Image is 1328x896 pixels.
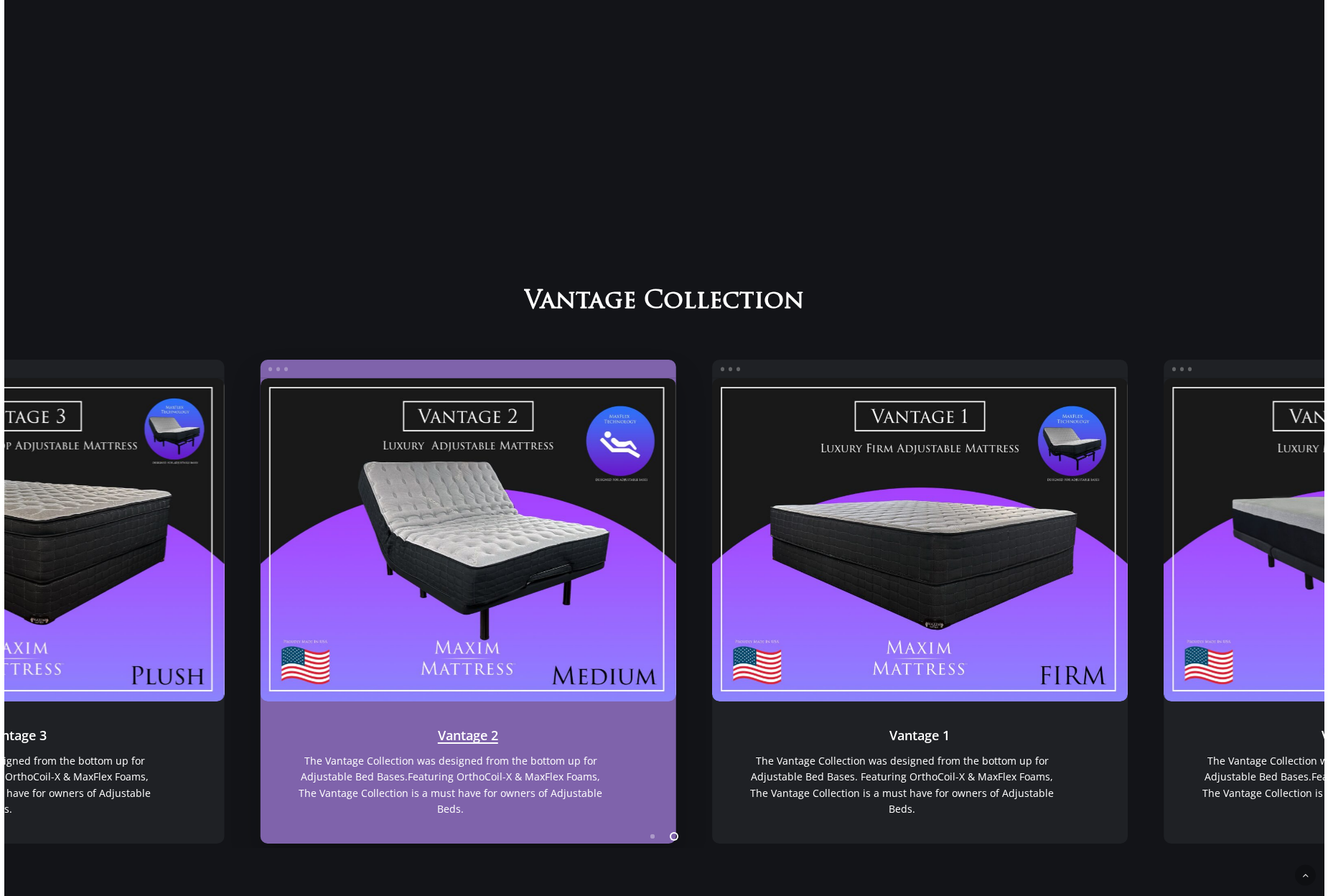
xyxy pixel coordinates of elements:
span: Vantage [524,288,636,317]
h2: Vantage Collection [508,285,820,317]
li: Page dot 2 [664,825,686,846]
li: Page dot 1 [642,825,664,846]
a: Back to top [1295,865,1316,886]
span: Collection [644,288,804,317]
